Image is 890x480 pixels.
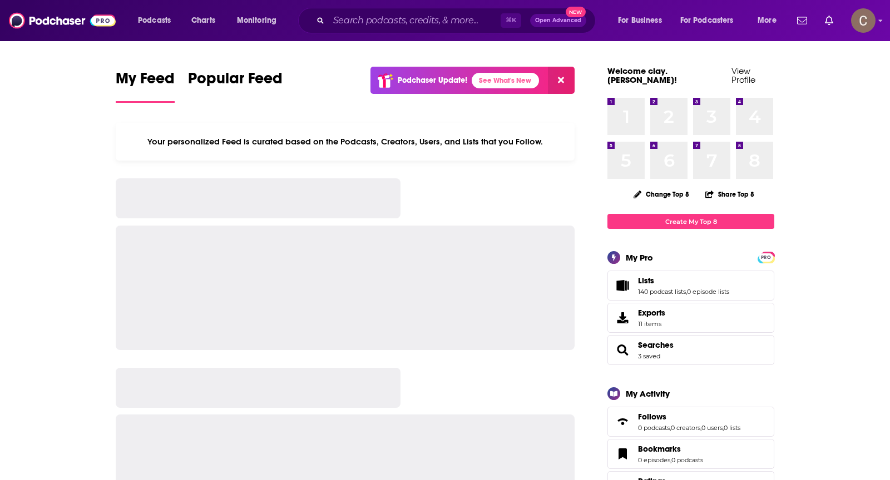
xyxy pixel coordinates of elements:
span: Logged in as clay.bolton [851,8,876,33]
img: Podchaser - Follow, Share and Rate Podcasts [9,10,116,31]
a: 140 podcast lists [638,288,686,296]
a: My Feed [116,69,175,103]
button: open menu [750,12,790,29]
a: 0 episodes [638,456,670,464]
a: Follows [611,414,634,429]
a: Searches [611,342,634,358]
span: My Feed [116,69,175,94]
span: , [670,424,671,432]
a: Show notifications dropdown [820,11,838,30]
span: , [723,424,724,432]
img: User Profile [851,8,876,33]
span: Popular Feed [188,69,283,94]
button: Show profile menu [851,8,876,33]
span: Lists [638,276,654,286]
span: ⌘ K [501,13,521,28]
span: Exports [611,310,634,326]
button: Open AdvancedNew [530,14,586,27]
a: PRO [759,253,773,261]
button: open menu [673,12,750,29]
span: For Podcasters [680,13,734,28]
a: 0 lists [724,424,740,432]
a: See What's New [472,73,539,88]
span: Searches [607,335,774,365]
span: For Business [618,13,662,28]
a: Welcome clay.[PERSON_NAME]! [607,66,677,85]
span: Exports [638,308,665,318]
div: My Pro [626,252,653,263]
span: , [670,456,671,464]
span: Podcasts [138,13,171,28]
span: , [700,424,701,432]
button: Share Top 8 [705,183,755,205]
span: More [758,13,777,28]
span: PRO [759,253,773,262]
span: Charts [191,13,215,28]
span: New [566,7,586,17]
a: Lists [638,276,729,286]
a: 3 saved [638,352,660,360]
a: Lists [611,278,634,293]
span: Lists [607,271,774,301]
a: Create My Top 8 [607,214,774,229]
a: 0 users [701,424,723,432]
p: Podchaser Update! [398,76,467,85]
button: open menu [130,12,185,29]
a: Searches [638,340,674,350]
a: View Profile [731,66,755,85]
span: Bookmarks [638,444,681,454]
span: Monitoring [237,13,276,28]
div: My Activity [626,388,670,399]
a: Show notifications dropdown [793,11,812,30]
button: open menu [229,12,291,29]
a: Bookmarks [611,446,634,462]
a: 0 podcasts [671,456,703,464]
input: Search podcasts, credits, & more... [329,12,501,29]
button: Change Top 8 [627,187,696,201]
span: 11 items [638,320,665,328]
a: 0 episode lists [687,288,729,296]
span: Open Advanced [535,18,581,23]
div: Your personalized Feed is curated based on the Podcasts, Creators, Users, and Lists that you Follow. [116,123,575,161]
button: open menu [610,12,676,29]
a: Bookmarks [638,444,703,454]
span: , [686,288,687,296]
a: Follows [638,412,740,422]
span: Follows [638,412,666,422]
div: Search podcasts, credits, & more... [309,8,606,33]
span: Bookmarks [607,439,774,469]
a: 0 creators [671,424,700,432]
a: Exports [607,303,774,333]
a: 0 podcasts [638,424,670,432]
a: Charts [184,12,222,29]
span: Follows [607,407,774,437]
a: Popular Feed [188,69,283,103]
